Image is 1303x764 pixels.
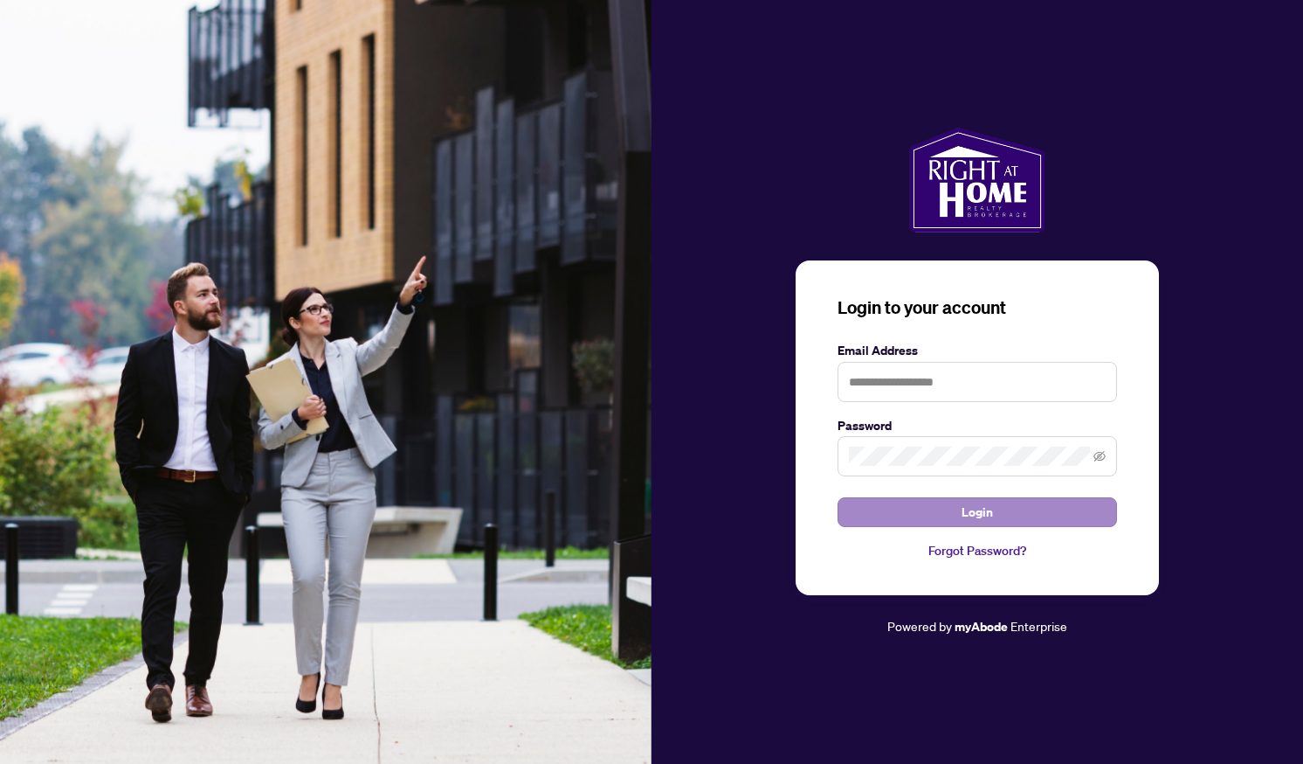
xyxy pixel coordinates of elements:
label: Email Address [838,341,1117,360]
a: Forgot Password? [838,541,1117,560]
button: Login [838,497,1117,527]
h3: Login to your account [838,295,1117,320]
span: Enterprise [1010,618,1067,634]
span: Powered by [887,618,952,634]
span: eye-invisible [1093,450,1106,462]
span: Login [962,498,993,526]
label: Password [838,416,1117,435]
a: myAbode [955,617,1008,636]
img: ma-logo [909,128,1044,233]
